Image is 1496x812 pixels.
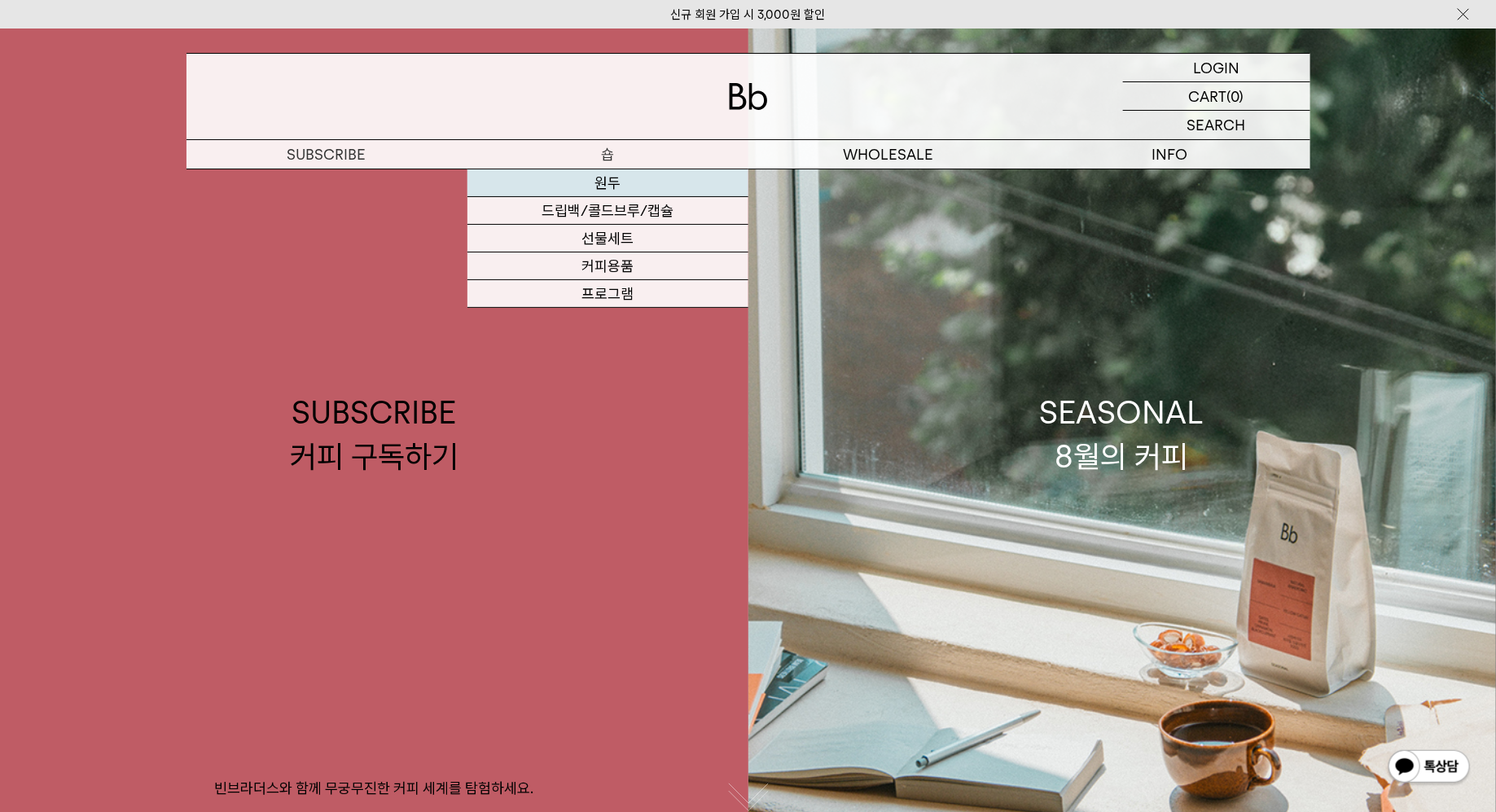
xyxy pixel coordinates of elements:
[1193,54,1239,81] p: LOGIN
[467,169,748,197] a: 원두
[729,83,768,110] img: 로고
[290,391,458,477] div: SUBSCRIBE 커피 구독하기
[186,140,467,169] a: SUBSCRIBE
[671,7,826,22] a: 신규 회원 가입 시 3,000원 할인
[467,140,748,169] a: 숍
[1187,111,1246,139] p: SEARCH
[1123,54,1310,82] a: LOGIN
[467,252,748,280] a: 커피용품
[1040,391,1204,477] div: SEASONAL 8월의 커피
[467,197,748,225] a: 드립백/콜드브루/캡슐
[1387,748,1472,788] img: 카카오톡 채널 1:1 채팅 버튼
[1029,140,1310,169] p: INFO
[1123,82,1310,111] a: CART (0)
[467,280,748,308] a: 프로그램
[1189,82,1227,110] p: CART
[467,225,748,252] a: 선물세트
[748,140,1029,169] p: WHOLESALE
[1227,82,1244,110] p: (0)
